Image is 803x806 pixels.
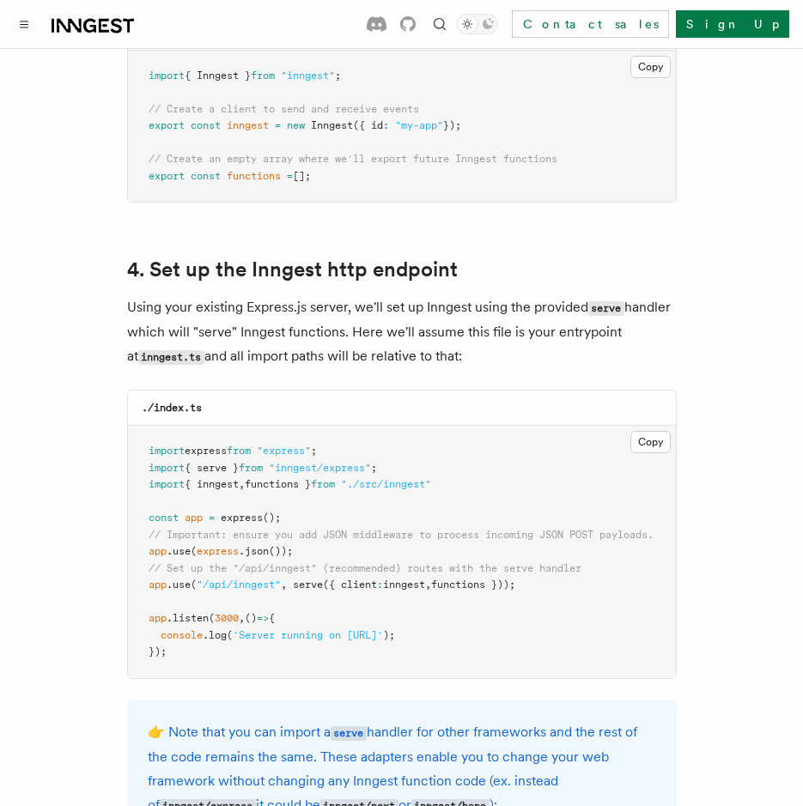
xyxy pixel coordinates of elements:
[431,579,515,591] span: functions }));
[311,445,317,457] span: ;
[197,545,239,557] span: express
[630,431,671,453] button: Copy
[197,579,281,591] span: "/api/inngest"
[239,478,245,490] span: ,
[167,579,191,591] span: .use
[257,445,311,457] span: "express"
[149,119,185,131] span: export
[185,512,203,524] span: app
[127,258,458,282] a: 4. Set up the Inngest http endpoint
[142,402,202,414] code: ./index.ts
[149,153,557,165] span: // Create an empty array where we'll export future Inngest functions
[149,70,185,82] span: import
[149,445,185,457] span: import
[251,70,275,82] span: from
[203,629,227,641] span: .log
[185,445,227,457] span: express
[239,545,269,557] span: .json
[287,170,293,182] span: =
[443,119,461,131] span: });
[311,119,353,131] span: Inngest
[233,629,383,641] span: 'Server running on [URL]'
[138,350,204,365] code: inngest.ts
[149,579,167,591] span: app
[185,70,251,82] span: { Inngest }
[293,170,311,182] span: [];
[269,545,293,557] span: ());
[167,545,191,557] span: .use
[512,10,669,38] a: Contact sales
[353,119,383,131] span: ({ id
[185,462,239,474] span: { serve }
[281,70,335,82] span: "inngest"
[239,612,245,624] span: ,
[221,512,263,524] span: express
[676,10,789,38] a: Sign Up
[185,478,239,490] span: { inngest
[227,629,233,641] span: (
[161,629,203,641] span: console
[149,103,419,115] span: // Create a client to send and receive events
[239,462,263,474] span: from
[383,629,395,641] span: );
[425,579,431,591] span: ,
[588,301,624,316] code: serve
[341,478,431,490] span: "./src/inngest"
[383,119,389,131] span: :
[257,612,269,624] span: =>
[191,579,197,591] span: (
[191,170,221,182] span: const
[227,445,251,457] span: from
[149,612,167,624] span: app
[293,579,323,591] span: serve
[14,14,34,34] button: Toggle navigation
[209,512,215,524] span: =
[149,545,167,557] span: app
[263,512,281,524] span: ();
[149,645,167,658] span: });
[377,579,383,591] span: :
[227,170,281,182] span: functions
[127,295,677,369] p: Using your existing Express.js server, we'll set up Inngest using the provided handler which will...
[323,579,377,591] span: ({ client
[149,170,185,182] span: export
[269,462,371,474] span: "inngest/express"
[331,724,367,740] a: serve
[191,545,197,557] span: (
[149,562,581,574] span: // Set up the "/api/inngest" (recommended) routes with the serve handler
[191,119,221,131] span: const
[275,119,281,131] span: =
[227,119,269,131] span: inngest
[149,512,179,524] span: const
[149,462,185,474] span: import
[149,529,654,541] span: // Important: ensure you add JSON middleware to process incoming JSON POST payloads.
[429,14,450,34] button: Find something...
[269,612,275,624] span: {
[245,612,257,624] span: ()
[630,56,671,78] button: Copy
[371,462,377,474] span: ;
[395,119,443,131] span: "my-app"
[331,726,367,741] code: serve
[311,478,335,490] span: from
[383,579,425,591] span: inngest
[209,612,215,624] span: (
[245,478,311,490] span: functions }
[167,612,209,624] span: .listen
[335,70,341,82] span: ;
[149,478,185,490] span: import
[281,579,287,591] span: ,
[287,119,305,131] span: new
[457,14,498,34] button: Toggle dark mode
[215,612,239,624] span: 3000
